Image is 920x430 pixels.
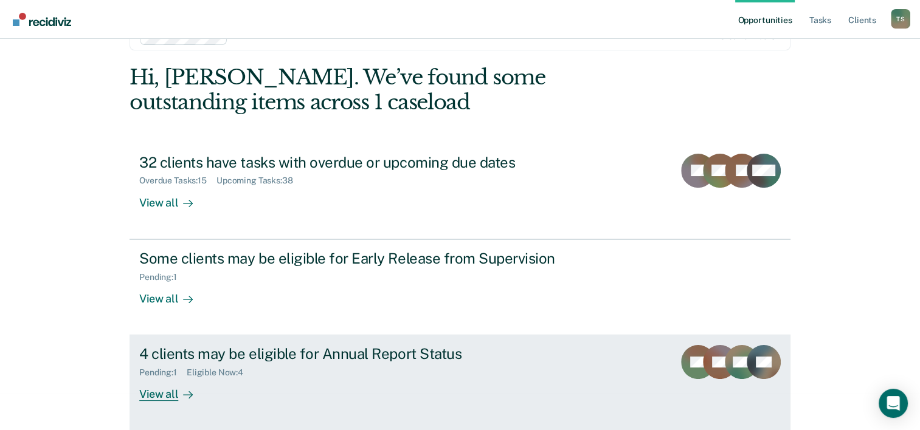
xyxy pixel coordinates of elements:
div: View all [139,282,207,305]
div: Upcoming Tasks : 38 [216,176,303,186]
div: T S [891,9,910,29]
div: Pending : 1 [139,272,187,282]
div: 4 clients may be eligible for Annual Report Status [139,345,566,363]
div: View all [139,378,207,401]
a: 32 clients have tasks with overdue or upcoming due datesOverdue Tasks:15Upcoming Tasks:38View all [130,144,790,239]
img: Recidiviz [13,13,71,26]
a: Some clients may be eligible for Early Release from SupervisionPending:1View all [130,239,790,335]
div: Overdue Tasks : 15 [139,176,216,186]
div: Eligible Now : 4 [187,367,253,378]
div: Open Intercom Messenger [879,389,908,418]
button: Profile dropdown button [891,9,910,29]
div: View all [139,186,207,210]
div: Pending : 1 [139,367,187,378]
div: Some clients may be eligible for Early Release from Supervision [139,250,566,267]
div: Hi, [PERSON_NAME]. We’ve found some outstanding items across 1 caseload [130,65,658,115]
div: 32 clients have tasks with overdue or upcoming due dates [139,154,566,171]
